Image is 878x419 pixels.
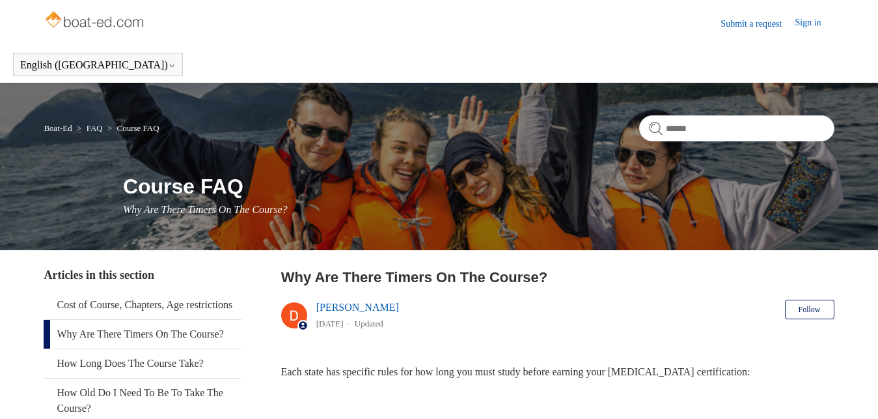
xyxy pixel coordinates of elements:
a: [PERSON_NAME] [316,302,399,313]
a: Submit a request [720,17,795,31]
span: Articles in this section [44,268,154,282]
div: Live chat [834,375,868,409]
h2: Why Are There Timers On The Course? [281,267,834,288]
a: Course FAQ [117,123,159,133]
span: Why Are There Timers On The Course? [123,204,288,215]
li: Updated [355,319,383,328]
span: Each state has specific rules for how long you must study before earning your [MEDICAL_DATA] cert... [281,366,750,377]
a: FAQ [87,123,103,133]
button: Follow Article [785,300,834,319]
li: FAQ [74,123,105,133]
a: Boat-Ed [44,123,72,133]
li: Course FAQ [105,123,159,133]
h1: Course FAQ [123,171,834,202]
li: Boat-Ed [44,123,74,133]
a: How Long Does The Course Take? [44,349,241,378]
a: Cost of Course, Chapters, Age restrictions [44,291,241,319]
img: Boat-Ed Help Center home page [44,8,147,34]
a: Why Are There Timers On The Course? [44,320,241,349]
a: Sign in [795,16,834,31]
input: Search [639,115,834,141]
time: 04/08/2025, 12:58 [316,319,344,328]
button: English ([GEOGRAPHIC_DATA]) [20,59,176,71]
